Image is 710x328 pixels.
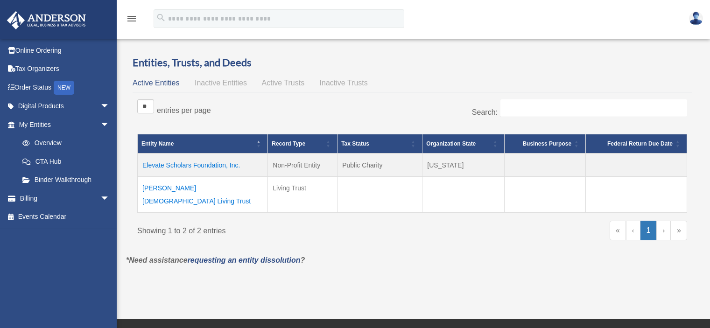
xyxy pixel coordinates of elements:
th: Business Purpose: Activate to sort [505,134,586,154]
i: menu [126,13,137,24]
a: Billingarrow_drop_down [7,189,124,208]
td: [US_STATE] [422,154,505,177]
td: Public Charity [337,154,422,177]
span: Active Entities [133,79,179,87]
span: arrow_drop_down [100,115,119,134]
a: Next [656,221,671,240]
span: Active Trusts [262,79,305,87]
em: *Need assistance ? [126,256,305,264]
span: arrow_drop_down [100,189,119,208]
span: Organization State [426,140,476,147]
th: Record Type: Activate to sort [268,134,337,154]
img: User Pic [689,12,703,25]
i: search [156,13,166,23]
span: Inactive Trusts [320,79,368,87]
th: Entity Name: Activate to invert sorting [138,134,268,154]
a: Events Calendar [7,208,124,226]
div: NEW [54,81,74,95]
a: Last [671,221,687,240]
label: entries per page [157,106,211,114]
h3: Entities, Trusts, and Deeds [133,56,692,70]
span: arrow_drop_down [100,97,119,116]
span: Business Purpose [522,140,571,147]
span: Tax Status [341,140,369,147]
td: Living Trust [268,176,337,213]
div: Showing 1 to 2 of 2 entries [137,221,405,237]
a: Previous [626,221,640,240]
a: Overview [13,134,114,153]
a: First [610,221,626,240]
td: [PERSON_NAME][DEMOGRAPHIC_DATA] Living Trust [138,176,268,213]
label: Search: [472,108,498,116]
span: Federal Return Due Date [607,140,673,147]
a: Order StatusNEW [7,78,124,97]
a: My Entitiesarrow_drop_down [7,115,119,134]
a: Digital Productsarrow_drop_down [7,97,124,116]
img: Anderson Advisors Platinum Portal [4,11,89,29]
a: CTA Hub [13,152,119,171]
th: Federal Return Due Date: Activate to sort [586,134,687,154]
a: requesting an entity dissolution [188,256,301,264]
span: Entity Name [141,140,174,147]
th: Organization State: Activate to sort [422,134,505,154]
a: Online Ordering [7,41,124,60]
span: Inactive Entities [195,79,247,87]
th: Tax Status: Activate to sort [337,134,422,154]
a: Binder Walkthrough [13,171,119,189]
a: Tax Organizers [7,60,124,78]
span: Record Type [272,140,305,147]
a: menu [126,16,137,24]
a: 1 [640,221,657,240]
td: Elevate Scholars Foundation, Inc. [138,154,268,177]
td: Non-Profit Entity [268,154,337,177]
